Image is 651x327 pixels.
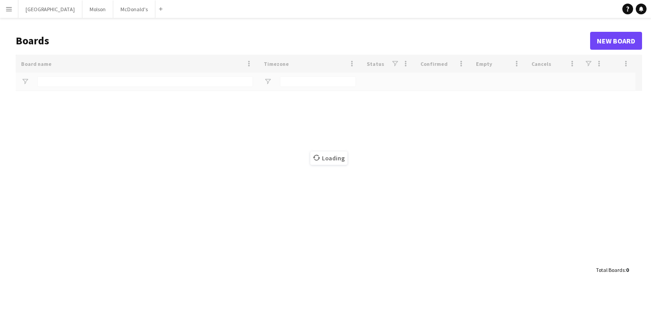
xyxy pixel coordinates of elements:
[16,34,590,47] h1: Boards
[626,267,629,273] span: 0
[590,32,642,50] a: New Board
[310,151,347,165] span: Loading
[596,267,625,273] span: Total Boards
[18,0,82,18] button: [GEOGRAPHIC_DATA]
[596,261,629,279] div: :
[113,0,155,18] button: McDonald's
[82,0,113,18] button: Molson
